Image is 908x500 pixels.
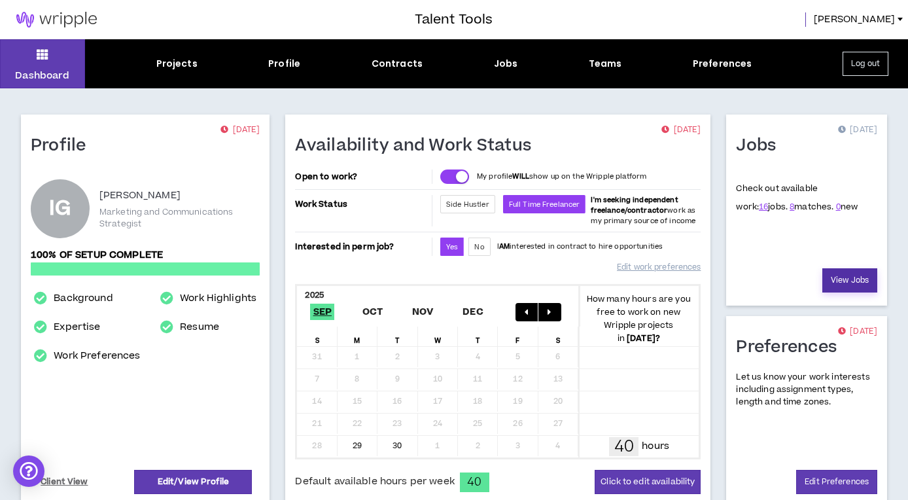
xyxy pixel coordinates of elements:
[736,135,786,156] h1: Jobs
[498,327,538,346] div: F
[538,327,578,346] div: S
[497,241,663,252] p: I interested in contract to hire opportunities
[790,201,833,213] span: matches.
[642,439,669,454] p: hours
[693,57,752,71] div: Preferences
[617,256,701,279] a: Edit work preferences
[338,327,377,346] div: M
[460,304,486,320] span: Dec
[39,471,90,493] a: Client View
[595,470,701,494] button: Click to edit availability
[838,325,877,338] p: [DATE]
[736,371,877,409] p: Let us know your work interests including assignment types, length and time zones.
[268,57,300,71] div: Profile
[372,57,423,71] div: Contracts
[446,242,458,252] span: Yes
[822,268,877,293] a: View Jobs
[310,304,334,320] span: Sep
[13,455,44,487] div: Open Intercom Messenger
[843,52,888,76] button: Log out
[54,348,140,364] a: Work Preferences
[446,200,489,209] span: Side Hustler
[415,10,493,29] h3: Talent Tools
[591,195,678,215] b: I'm seeking independent freelance/contractor
[54,319,100,335] a: Expertise
[295,238,429,256] p: Interested in perm job?
[295,171,429,182] p: Open to work?
[220,124,260,137] p: [DATE]
[15,69,69,82] p: Dashboard
[499,241,510,251] strong: AM
[295,135,541,156] h1: Availability and Work Status
[814,12,895,27] span: [PERSON_NAME]
[661,124,701,137] p: [DATE]
[295,195,429,213] p: Work Status
[180,319,219,335] a: Resume
[410,304,436,320] span: Nov
[377,327,417,346] div: T
[474,242,484,252] span: No
[512,171,529,181] strong: WILL
[297,327,337,346] div: S
[295,474,454,489] span: Default available hours per week
[627,332,660,344] b: [DATE] ?
[305,289,324,301] b: 2025
[477,171,646,182] p: My profile show up on the Wripple platform
[156,57,198,71] div: Projects
[49,199,71,219] div: IG
[591,195,695,226] span: work as my primary source of income
[589,57,622,71] div: Teams
[790,201,794,213] a: 8
[54,291,113,306] a: Background
[759,201,788,213] span: jobs.
[736,183,858,213] p: Check out available work:
[31,135,96,156] h1: Profile
[458,327,498,346] div: T
[836,201,858,213] span: new
[99,188,181,204] p: [PERSON_NAME]
[31,248,260,262] p: 100% of setup complete
[838,124,877,137] p: [DATE]
[578,293,699,345] p: How many hours are you free to work on new Wripple projects in
[360,304,386,320] span: Oct
[796,470,877,494] a: Edit Preferences
[99,206,260,230] p: Marketing and Communications Strategist
[836,201,841,213] a: 0
[134,470,252,494] a: Edit/View Profile
[736,337,847,358] h1: Preferences
[180,291,256,306] a: Work Highlights
[31,179,90,238] div: Ignacio G.
[759,201,768,213] a: 16
[494,57,518,71] div: Jobs
[418,327,458,346] div: W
